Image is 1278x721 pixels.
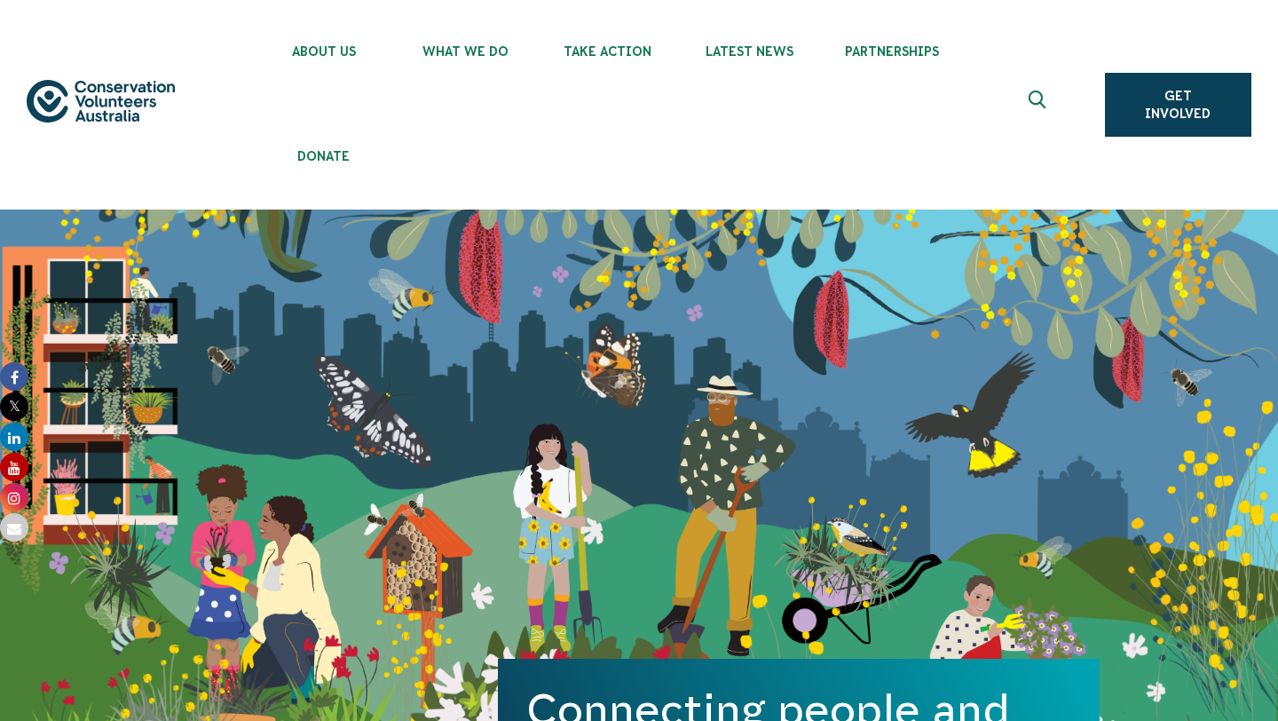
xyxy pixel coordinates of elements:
[1018,83,1061,126] button: Expand search box Close search box
[821,44,963,59] span: Partnerships
[253,44,395,59] span: About Us
[253,149,395,163] span: Donate
[395,44,537,59] span: What We Do
[679,44,821,59] span: Latest News
[537,44,679,59] span: Take Action
[27,80,175,123] img: logo.svg
[1028,91,1050,119] span: Expand search box
[1105,73,1251,137] a: Get Involved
